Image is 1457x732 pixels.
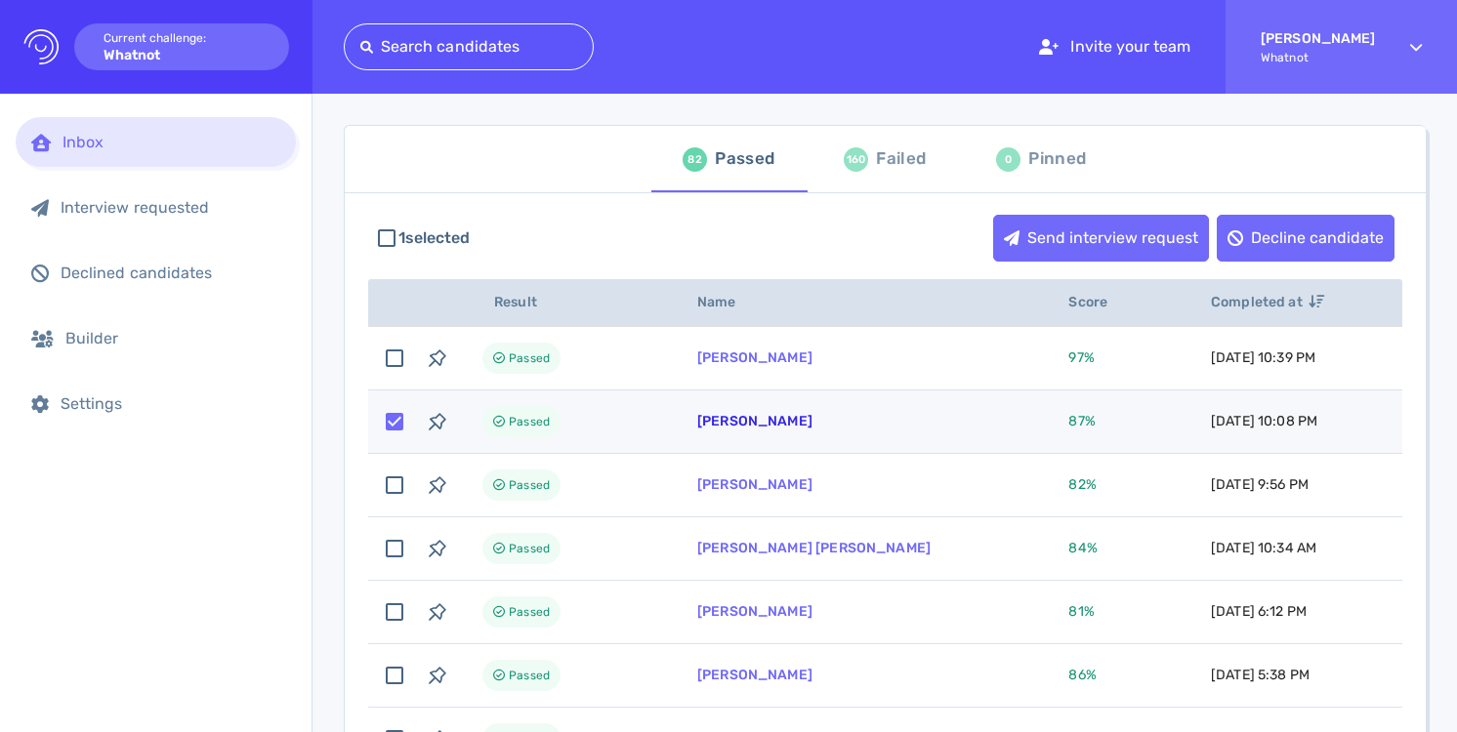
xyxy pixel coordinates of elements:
[697,476,812,493] a: [PERSON_NAME]
[1211,349,1315,366] span: [DATE] 10:39 PM
[697,294,758,310] span: Name
[994,216,1208,261] div: Send interview request
[715,144,774,174] div: Passed
[993,215,1209,262] button: Send interview request
[459,279,674,327] th: Result
[1261,30,1375,47] strong: [PERSON_NAME]
[61,264,280,282] div: Declined candidates
[996,147,1020,172] div: 0
[683,147,707,172] div: 82
[398,226,470,250] span: 1 selected
[1068,603,1094,620] span: 81 %
[876,144,926,174] div: Failed
[62,133,280,151] div: Inbox
[844,147,868,172] div: 160
[509,664,550,687] span: Passed
[1068,294,1129,310] span: Score
[1217,215,1395,262] button: Decline candidate
[1211,667,1310,683] span: [DATE] 5:38 PM
[1211,476,1309,493] span: [DATE] 9:56 PM
[1068,413,1095,429] span: 87 %
[1068,540,1097,556] span: 84 %
[697,349,812,366] a: [PERSON_NAME]
[509,473,550,497] span: Passed
[509,600,550,624] span: Passed
[1211,603,1307,620] span: [DATE] 6:12 PM
[697,540,931,556] a: [PERSON_NAME] [PERSON_NAME]
[697,603,812,620] a: [PERSON_NAME]
[61,198,280,217] div: Interview requested
[1211,540,1316,556] span: [DATE] 10:34 AM
[1068,476,1096,493] span: 82 %
[697,667,812,683] a: [PERSON_NAME]
[697,413,812,429] a: [PERSON_NAME]
[509,410,550,433] span: Passed
[1068,667,1096,683] span: 86 %
[509,346,550,370] span: Passed
[65,329,280,347] div: Builder
[1068,349,1094,366] span: 97 %
[1211,294,1324,310] span: Completed at
[509,537,550,560] span: Passed
[1028,144,1086,174] div: Pinned
[1211,413,1317,429] span: [DATE] 10:08 PM
[1218,216,1394,261] div: Decline candidate
[1261,51,1375,64] span: Whatnot
[61,394,280,413] div: Settings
